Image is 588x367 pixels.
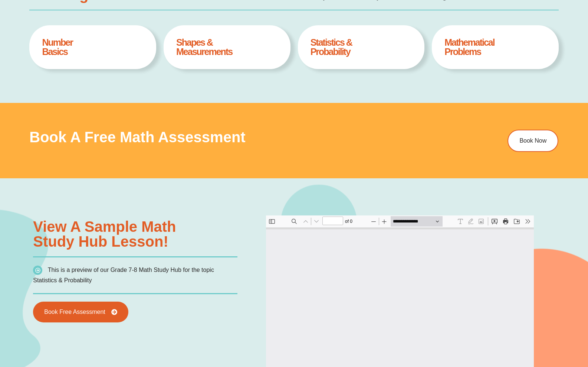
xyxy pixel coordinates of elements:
[33,267,214,283] span: This is a preview of our Grade 7-8 Math Study Hub for the topic Statistics & Probability
[210,1,220,11] button: Add or edit images
[44,309,105,315] span: Book Free Assessment
[444,38,546,56] h4: Mathematical Problems
[33,266,42,275] img: icon-list.png
[29,130,447,144] h3: Book a Free Math Assessment
[33,219,237,249] h3: View a sample Math Study Hub lesson!
[33,302,128,322] a: Book Free Assessment
[520,138,547,144] span: Book Now
[176,38,277,56] h4: Shapes & Measurements
[200,1,210,11] button: Draw
[189,1,200,11] button: Text
[311,38,412,56] h4: Statistics & Probability
[78,1,89,11] span: of ⁨0⁩
[42,38,143,56] h4: Number Basics
[508,130,559,152] a: Book Now
[461,283,588,367] iframe: Chat Widget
